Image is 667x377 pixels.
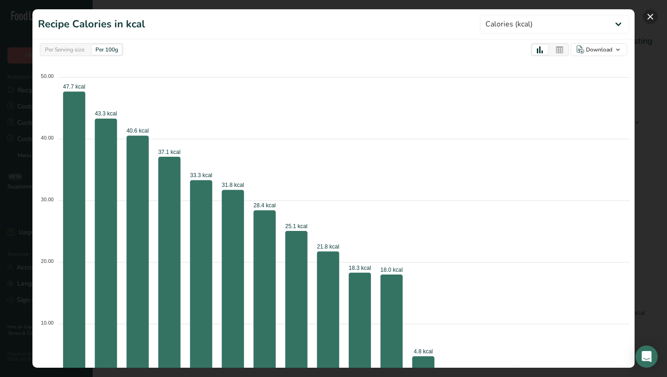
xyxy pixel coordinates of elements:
[586,45,612,54] div: Download
[41,45,88,55] div: Per Serving size
[41,197,54,202] tspan: 30.00
[636,345,658,368] div: Open Intercom Messenger
[41,320,54,326] tspan: 10.00
[92,45,122,55] div: Per 100g
[571,43,627,56] button: Download
[38,17,145,32] h1: Recipe Calories in kcal
[41,258,54,264] tspan: 20.00
[41,135,54,141] tspan: 40.00
[41,73,54,79] tspan: 50.00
